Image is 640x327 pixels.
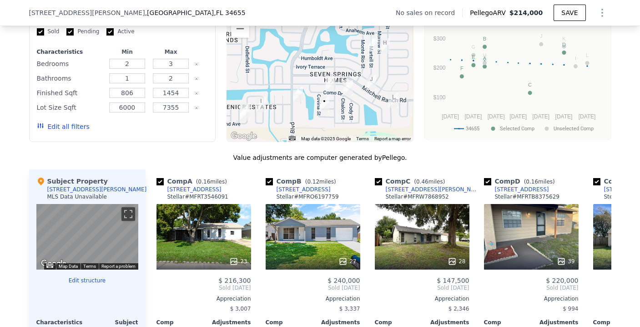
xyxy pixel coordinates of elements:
[37,72,104,85] div: Bathrooms
[531,319,579,326] div: Adjustments
[380,38,390,54] div: 3507 Mexicali St
[218,277,251,284] span: $ 216,300
[484,177,559,186] div: Comp D
[192,179,231,185] span: ( miles)
[466,126,479,132] text: 34655
[526,179,538,185] span: 0.16
[437,277,469,284] span: $ 147,500
[107,48,147,56] div: Min
[410,179,449,185] span: ( miles)
[229,130,259,142] a: Open this area in Google Maps (opens a new window)
[328,277,360,284] span: $ 240,000
[487,113,504,120] text: [DATE]
[484,319,531,326] div: Comp
[307,179,319,185] span: 0.12
[121,207,135,221] button: Toggle fullscreen view
[37,87,104,99] div: Finished Sqft
[484,295,579,302] div: Appreciation
[106,28,114,36] input: Active
[195,92,198,95] button: Clear
[83,264,96,269] a: Terms (opens in new tab)
[29,153,611,162] div: Value adjustments are computer generated by Pellego .
[37,48,104,56] div: Characteristics
[343,80,353,96] div: 7601 Como Dr
[430,24,605,138] svg: A chart.
[256,97,266,112] div: 3141 Ludlow Dr
[195,77,198,81] button: Clear
[484,284,579,291] span: Sold [DATE]
[37,28,44,36] input: Sold
[106,28,134,36] label: Active
[266,295,360,302] div: Appreciation
[375,295,469,302] div: Appreciation
[326,76,336,91] div: 7503 Como Dr
[313,319,360,326] div: Adjustments
[483,56,486,61] text: A
[386,186,480,193] div: [STREET_ADDRESS][PERSON_NAME]
[484,186,549,193] a: [STREET_ADDRESS]
[87,319,138,326] div: Subject
[36,204,138,270] div: Map
[483,52,486,58] text: H
[231,20,249,38] button: Zoom out
[554,126,594,132] text: Unselected Comp
[66,28,74,36] input: Pending
[520,179,559,185] span: ( miles)
[289,136,295,140] button: Keyboard shortcuts
[229,257,247,266] div: 23
[470,8,509,17] span: Pellego ARV
[37,101,104,114] div: Lot Size Sqft
[151,48,191,56] div: Max
[319,97,329,112] div: 7442 Compton Ln
[47,186,147,193] div: [STREET_ADDRESS][PERSON_NAME]
[585,52,588,58] text: L
[301,136,351,141] span: Map data ©2025 Google
[36,319,87,326] div: Characteristics
[204,319,251,326] div: Adjustments
[540,33,543,39] text: J
[375,186,480,193] a: [STREET_ADDRESS][PERSON_NAME]
[509,9,543,16] span: $214,000
[375,177,449,186] div: Comp C
[562,36,566,41] text: K
[156,186,222,193] a: [STREET_ADDRESS]
[366,75,376,90] div: 7723 Mitchell Ranch Rd
[266,319,313,326] div: Comp
[557,257,574,266] div: 39
[339,306,360,312] span: $ 3,337
[433,65,445,71] text: $200
[240,103,250,118] div: 3123 Laird Dr
[195,62,198,66] button: Clear
[375,284,469,291] span: Sold [DATE]
[36,277,138,284] button: Edit structure
[36,177,108,186] div: Subject Property
[229,130,259,142] img: Google
[416,179,428,185] span: 0.46
[293,87,303,102] div: 3223 Kismet Ct
[167,193,228,200] div: Stellar # MFRT3546091
[145,8,246,17] span: , [GEOGRAPHIC_DATA]
[472,54,475,60] text: E
[546,277,578,284] span: $ 220,000
[375,319,422,326] div: Comp
[442,113,459,120] text: [DATE]
[422,319,469,326] div: Adjustments
[39,258,69,270] a: Open this area in Google Maps (opens a new window)
[156,319,204,326] div: Comp
[59,263,78,270] button: Map Data
[230,306,251,312] span: $ 3,007
[460,66,463,71] text: F
[449,306,469,312] span: $ 2,346
[495,186,549,193] div: [STREET_ADDRESS]
[448,257,465,266] div: 28
[532,113,549,120] text: [DATE]
[198,179,211,185] span: 0.16
[368,36,378,52] div: 3512 Martell St
[266,186,331,193] a: [STREET_ADDRESS]
[483,36,486,41] text: B
[277,193,339,200] div: Stellar # MFRO6197759
[388,92,398,108] div: 3204 Payne St
[29,8,145,17] span: [STREET_ADDRESS][PERSON_NAME]
[563,306,578,312] span: $ 994
[195,106,198,110] button: Clear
